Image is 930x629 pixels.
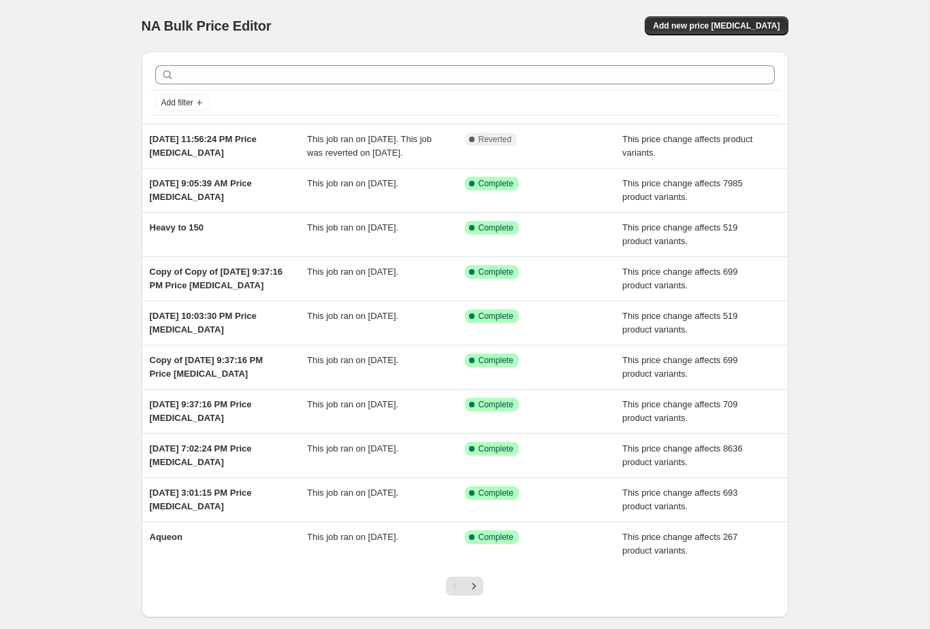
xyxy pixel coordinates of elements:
[622,488,738,511] span: This price change affects 693 product variants.
[622,178,743,202] span: This price change affects 7985 product variants.
[307,222,398,233] span: This job ran on [DATE].
[464,577,483,596] button: Next
[479,443,513,454] span: Complete
[622,443,743,467] span: This price change affects 8636 product variants.
[622,355,738,379] span: This price change affects 699 product variants.
[479,399,513,410] span: Complete
[622,311,738,335] span: This price change affects 519 product variants.
[150,134,257,158] span: [DATE] 11:56:24 PM Price [MEDICAL_DATA]
[150,311,257,335] span: [DATE] 10:03:30 PM Price [MEDICAL_DATA]
[150,222,204,233] span: Heavy to 150
[307,134,432,158] span: This job ran on [DATE]. This job was reverted on [DATE].
[307,399,398,409] span: This job ran on [DATE].
[307,532,398,542] span: This job ran on [DATE].
[307,311,398,321] span: This job ran on [DATE].
[479,311,513,322] span: Complete
[150,488,252,511] span: [DATE] 3:01:15 PM Price [MEDICAL_DATA]
[307,178,398,188] span: This job ran on [DATE].
[150,267,283,290] span: Copy of Copy of [DATE] 9:37:16 PM Price [MEDICAL_DATA]
[307,488,398,498] span: This job ran on [DATE].
[446,577,483,596] nav: Pagination
[479,178,513,189] span: Complete
[150,443,252,467] span: [DATE] 7:02:24 PM Price [MEDICAL_DATA]
[622,532,738,556] span: This price change affects 267 product variants.
[150,355,263,379] span: Copy of [DATE] 9:37:16 PM Price [MEDICAL_DATA]
[622,267,738,290] span: This price change affects 699 product variants.
[307,355,398,365] span: This job ran on [DATE].
[479,222,513,233] span: Complete
[479,134,512,145] span: Reverted
[645,16,788,35] button: Add new price [MEDICAL_DATA]
[150,399,252,423] span: [DATE] 9:37:16 PM Price [MEDICAL_DATA]
[479,267,513,277] span: Complete
[479,488,513,498] span: Complete
[479,532,513,543] span: Complete
[479,355,513,366] span: Complete
[142,18,272,33] span: NA Bulk Price Editor
[150,178,252,202] span: [DATE] 9:05:39 AM Price [MEDICAL_DATA]
[307,443,398,454] span: This job ran on [DATE].
[653,20,780,31] span: Add new price [MEDICAL_DATA]
[622,134,752,158] span: This price change affects product variants.
[155,95,210,111] button: Add filter
[622,222,738,246] span: This price change affects 519 product variants.
[150,532,182,542] span: Aqueon
[307,267,398,277] span: This job ran on [DATE].
[622,399,738,423] span: This price change affects 709 product variants.
[161,97,193,108] span: Add filter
